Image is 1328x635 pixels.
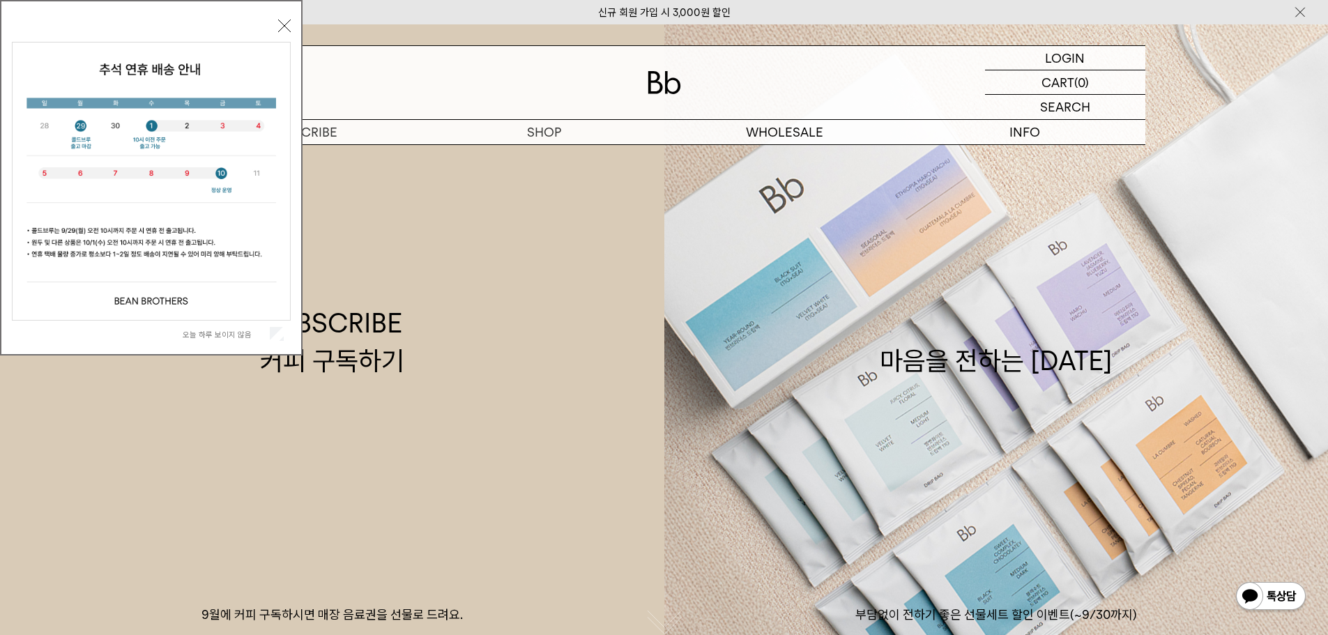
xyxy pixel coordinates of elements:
[183,330,267,339] label: 오늘 하루 보이지 않음
[985,46,1145,70] a: LOGIN
[880,305,1113,378] div: 마음을 전하는 [DATE]
[1040,95,1090,119] p: SEARCH
[260,305,404,378] div: SUBSCRIBE 커피 구독하기
[985,70,1145,95] a: CART (0)
[278,20,291,32] button: 닫기
[1045,46,1085,70] p: LOGIN
[664,120,905,144] p: WHOLESALE
[424,120,664,144] a: SHOP
[648,71,681,94] img: 로고
[1235,581,1307,614] img: 카카오톡 채널 1:1 채팅 버튼
[1074,70,1089,94] p: (0)
[905,120,1145,144] p: INFO
[1041,70,1074,94] p: CART
[13,43,290,320] img: 5e4d662c6b1424087153c0055ceb1a13_140731.jpg
[598,6,731,19] a: 신규 회원 가입 시 3,000원 할인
